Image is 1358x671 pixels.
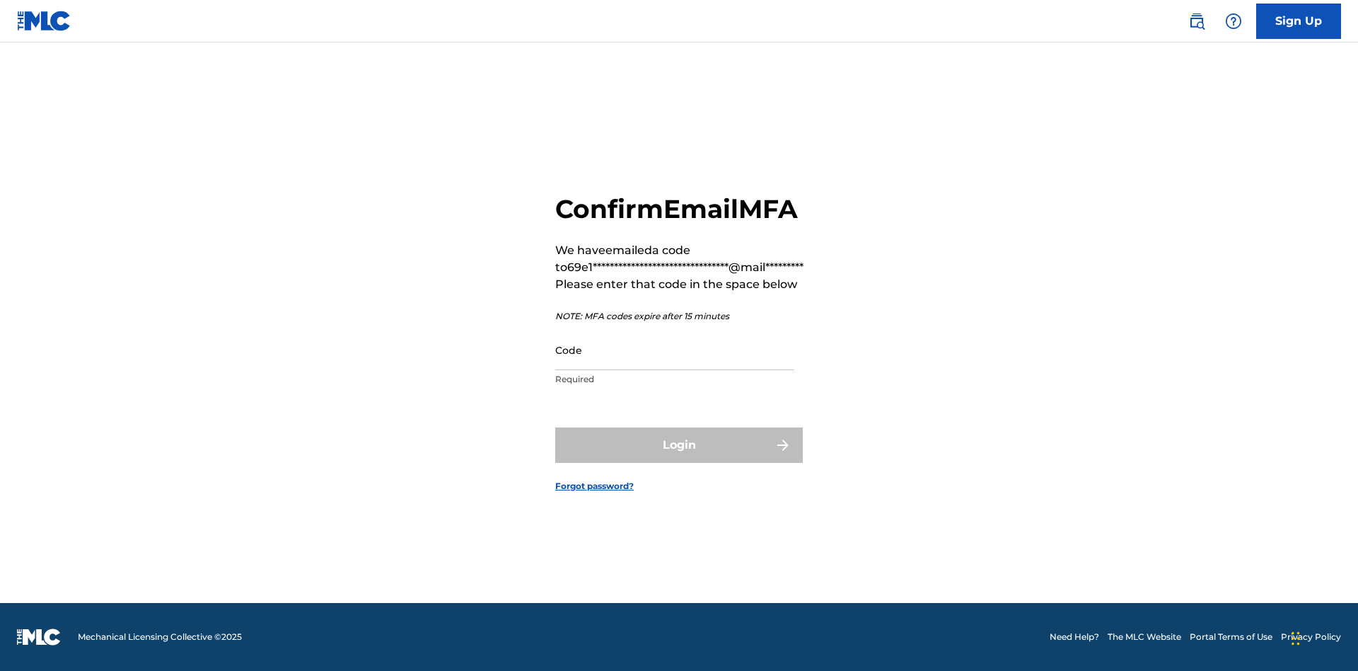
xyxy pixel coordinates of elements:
[17,11,71,31] img: MLC Logo
[555,480,634,493] a: Forgot password?
[1050,631,1099,643] a: Need Help?
[555,276,803,293] p: Please enter that code in the space below
[555,310,803,323] p: NOTE: MFA codes expire after 15 minutes
[78,631,242,643] span: Mechanical Licensing Collective © 2025
[1188,13,1205,30] img: search
[1225,13,1242,30] img: help
[1256,4,1341,39] a: Sign Up
[1287,603,1358,671] iframe: Chat Widget
[1190,631,1272,643] a: Portal Terms of Use
[1108,631,1181,643] a: The MLC Website
[17,629,61,646] img: logo
[555,373,794,386] p: Required
[1219,7,1248,35] div: Help
[1281,631,1341,643] a: Privacy Policy
[555,193,803,225] h2: Confirm Email MFA
[1183,7,1211,35] a: Public Search
[1292,617,1300,660] div: Drag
